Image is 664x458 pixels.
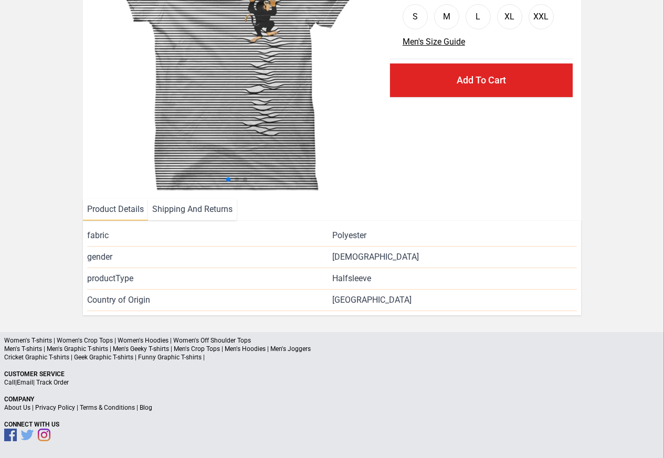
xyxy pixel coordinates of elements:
a: Email [17,379,33,386]
a: Privacy Policy [35,404,75,411]
div: S [413,10,418,23]
a: Call [4,379,15,386]
div: M [443,10,450,23]
li: Product Details [83,199,148,220]
span: Halfsleeve [332,272,371,285]
span: gender [87,251,332,263]
div: XXL [533,10,549,23]
span: Polyester [332,229,366,242]
li: Shipping And Returns [148,199,237,220]
p: Women's T-shirts | Women's Crop Tops | Women's Hoodies | Women's Off Shoulder Tops [4,336,660,345]
p: Company [4,395,660,403]
div: L [476,10,480,23]
a: About Us [4,404,30,411]
a: Terms & Conditions [80,404,135,411]
p: Cricket Graphic T-shirts | Geek Graphic T-shirts | Funny Graphic T-shirts | [4,353,660,361]
span: [GEOGRAPHIC_DATA] [332,294,577,306]
p: Men's T-shirts | Men's Graphic T-shirts | Men's Geeky T-shirts | Men's Crop Tops | Men's Hoodies ... [4,345,660,353]
p: Connect With Us [4,420,660,429]
a: Blog [140,404,152,411]
button: Add To Cart [390,63,573,97]
span: [DEMOGRAPHIC_DATA] [332,251,419,263]
div: XL [504,10,514,23]
span: productType [87,272,332,285]
p: | | [4,378,660,387]
p: Customer Service [4,370,660,378]
p: | | | [4,403,660,412]
button: Men's Size Guide [403,36,465,48]
a: Track Order [36,379,69,386]
span: Country of Origin [87,294,332,306]
span: fabric [87,229,332,242]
